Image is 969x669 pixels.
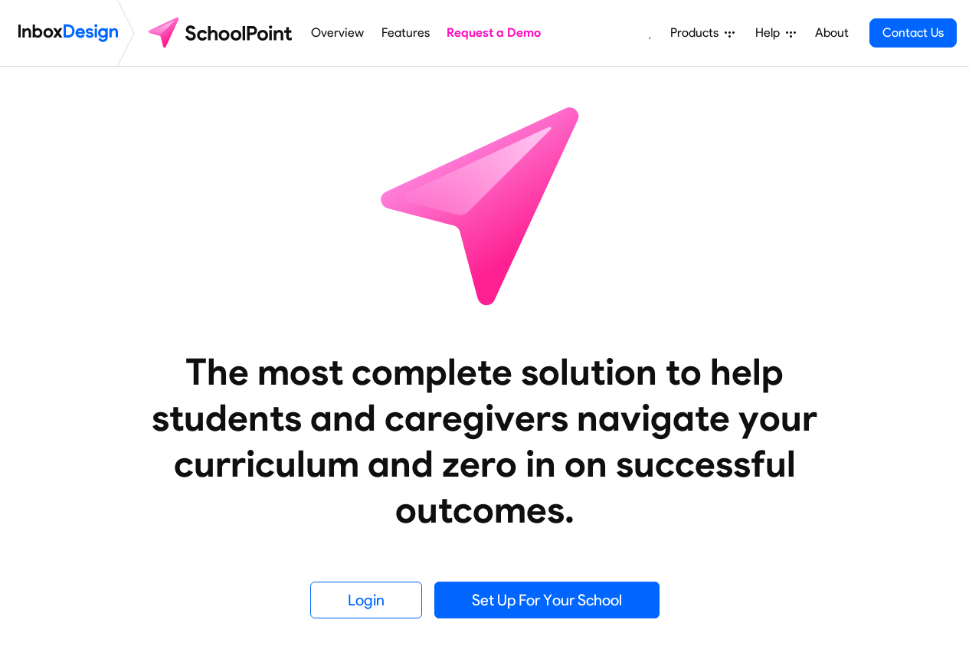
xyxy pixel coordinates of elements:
[310,582,422,618] a: Login
[670,24,725,42] span: Products
[121,349,849,533] heading: The most complete solution to help students and caregivers navigate your curriculum and zero in o...
[377,18,434,48] a: Features
[347,67,623,343] img: icon_schoolpoint.svg
[869,18,957,48] a: Contact Us
[434,582,660,618] a: Set Up For Your School
[810,18,853,48] a: About
[141,15,303,51] img: schoolpoint logo
[749,18,802,48] a: Help
[307,18,368,48] a: Overview
[664,18,741,48] a: Products
[755,24,786,42] span: Help
[443,18,545,48] a: Request a Demo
